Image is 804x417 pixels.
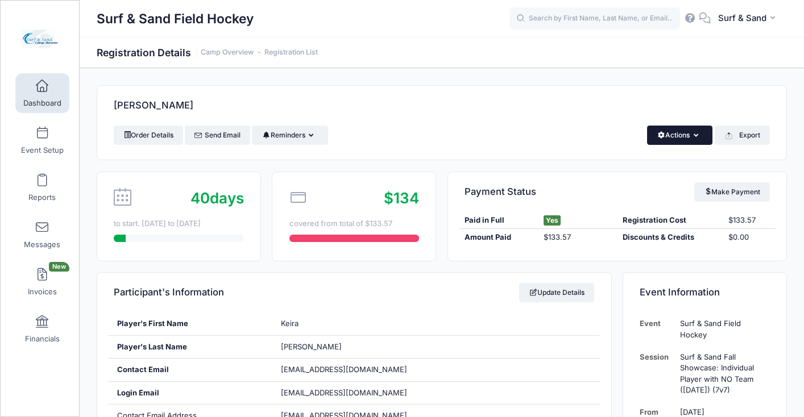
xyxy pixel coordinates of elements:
button: Reminders [252,126,328,145]
h1: Registration Details [97,47,318,59]
span: Yes [544,215,561,226]
div: $133.57 [723,215,776,226]
span: Keira [281,319,299,328]
a: Messages [15,215,69,255]
h4: Participant's Information [114,277,224,309]
span: 40 [190,189,210,207]
a: Registration List [264,48,318,57]
span: Messages [24,240,60,249]
span: Invoices [28,287,57,297]
h1: Surf & Sand Field Hockey [97,6,254,32]
a: Financials [15,309,69,349]
div: to start. [DATE] to [DATE] [114,218,243,230]
img: Surf & Sand Field Hockey [19,18,62,60]
td: Surf & Sand Field Hockey [674,312,770,346]
span: Surf & Sand [718,12,766,24]
span: Event Setup [21,145,64,155]
h4: Payment Status [465,176,536,208]
button: Surf & Sand [711,6,787,32]
a: Reports [15,168,69,207]
div: Paid in Full [459,215,538,226]
div: Player's First Name [109,312,272,335]
div: Player's Last Name [109,336,272,358]
span: [EMAIL_ADDRESS][DOMAIN_NAME] [281,387,423,399]
span: [EMAIL_ADDRESS][DOMAIN_NAME] [281,365,407,374]
a: Event Setup [15,120,69,160]
a: InvoicesNew [15,262,69,302]
a: Send Email [185,126,250,145]
button: Export [715,126,770,145]
div: $0.00 [723,232,776,243]
span: [PERSON_NAME] [281,342,342,351]
a: Surf & Sand Field Hockey [1,12,80,66]
div: Contact Email [109,358,272,381]
span: New [49,262,69,272]
div: days [190,187,244,209]
span: Dashboard [23,98,61,108]
div: Login Email [109,382,272,405]
span: Reports [28,193,56,202]
button: Actions [647,126,712,145]
h4: Event Information [640,277,720,309]
div: covered from total of $133.57 [289,218,419,230]
td: Event [640,312,674,346]
a: Dashboard [15,73,69,113]
div: Registration Cost [617,215,722,226]
div: Amount Paid [459,232,538,243]
td: Session [640,346,674,402]
a: Camp Overview [201,48,254,57]
h4: [PERSON_NAME] [114,90,193,122]
a: Make Payment [694,182,770,202]
input: Search by First Name, Last Name, or Email... [509,7,680,30]
div: Discounts & Credits [617,232,722,243]
a: Order Details [114,126,183,145]
div: $133.57 [538,232,617,243]
span: Financials [25,334,60,344]
a: Update Details [519,283,595,302]
td: Surf & Sand Fall Showcase: Individual Player with NO Team ([DATE]) (7v7) [674,346,770,402]
span: $134 [384,189,419,207]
